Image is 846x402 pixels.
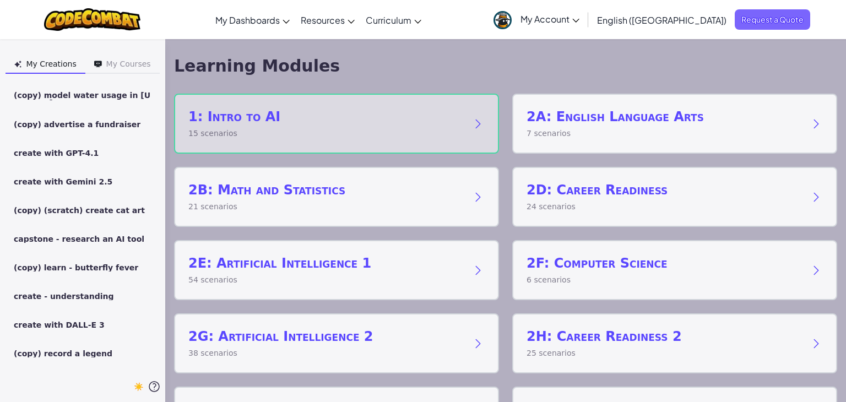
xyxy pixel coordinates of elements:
[4,83,161,109] a: (copy) model water usage in [US_STATE]
[14,61,21,68] img: Icon
[4,283,161,309] a: create - understanding
[592,5,732,35] a: English ([GEOGRAPHIC_DATA])
[527,108,801,126] h2: 2A: English Language Arts
[188,108,463,126] h2: 1: Intro to AI
[14,149,99,157] span: create with GPT-4.1
[4,312,161,338] a: create with DALL-E 3
[174,56,340,76] h1: Learning Modules
[527,274,801,286] p: 6 scenarios
[188,328,463,345] h2: 2G: Artificial Intelligence 2
[188,254,463,272] h2: 2E: Artificial Intelligence 1
[44,8,140,31] img: CodeCombat logo
[4,197,161,224] a: (copy) (scratch) create cat art
[188,181,463,199] h2: 2B: Math and Statistics
[4,111,161,138] a: (copy) advertise a fundraiser
[14,207,145,214] span: (copy) (scratch) create cat art
[4,140,161,166] a: create with GPT-4.1
[134,380,143,393] button: ☀️
[295,5,360,35] a: Resources
[14,350,112,357] span: (copy) record a legend
[488,2,585,37] a: My Account
[14,321,105,329] span: create with DALL-E 3
[360,5,427,35] a: Curriculum
[527,128,801,139] p: 7 scenarios
[527,254,801,272] h2: 2F: Computer Science
[520,13,579,25] span: My Account
[188,274,463,286] p: 54 scenarios
[527,201,801,213] p: 24 scenarios
[14,121,140,128] span: (copy) advertise a fundraiser
[134,382,143,391] span: ☀️
[366,14,411,26] span: Curriculum
[493,11,512,29] img: avatar
[14,235,144,243] span: capstone - research an AI tool
[14,264,138,271] span: (copy) learn - butterfly fever
[4,226,161,252] a: capstone - research an AI tool
[527,347,801,359] p: 25 scenarios
[210,5,295,35] a: My Dashboards
[188,201,463,213] p: 21 scenarios
[14,178,112,186] span: create with Gemini 2.5
[85,56,160,74] button: My Courses
[6,56,85,74] button: My Creations
[4,169,161,195] a: create with Gemini 2.5
[14,91,151,100] span: (copy) model water usage in [US_STATE]
[4,340,161,367] a: (copy) record a legend
[597,14,726,26] span: English ([GEOGRAPHIC_DATA])
[527,181,801,199] h2: 2D: Career Readiness
[14,292,114,300] span: create - understanding
[527,328,801,345] h2: 2H: Career Readiness 2
[301,14,345,26] span: Resources
[735,9,810,30] a: Request a Quote
[215,14,280,26] span: My Dashboards
[188,128,463,139] p: 15 scenarios
[4,254,161,281] a: (copy) learn - butterfly fever
[188,347,463,359] p: 38 scenarios
[94,61,102,68] img: Icon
